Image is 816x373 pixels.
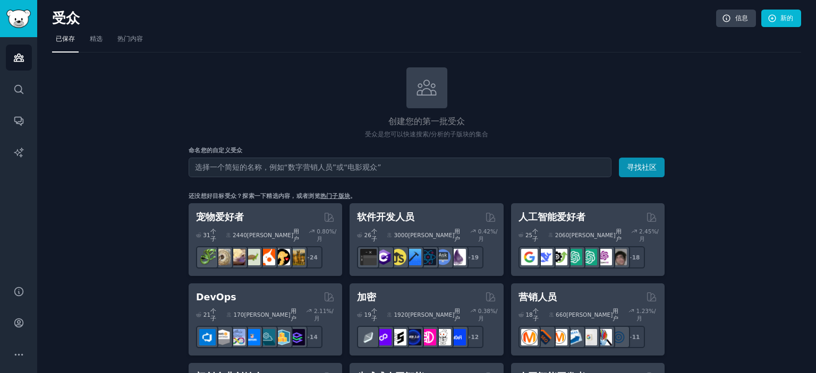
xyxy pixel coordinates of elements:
[203,232,210,238] font: 31
[627,163,657,171] font: 寻找社区
[466,254,471,261] font: +
[556,311,613,318] font: 660[PERSON_NAME]
[533,308,539,322] font: 个子
[233,232,293,238] font: 2440[PERSON_NAME]
[291,308,296,322] font: 用户
[203,311,210,318] font: 21
[364,311,371,318] font: 19
[471,334,479,340] font: 12
[371,228,377,242] font: 个子
[314,308,326,314] font: 2.11
[320,193,350,199] a: 热门子版块
[244,329,260,345] img: DevOps链接
[259,249,275,265] img: 玄凤鹦鹉
[259,329,275,345] img: 平台工程
[229,249,245,265] img: 豹纹壁虎
[525,311,532,318] font: 18
[532,228,538,242] font: 个子
[365,131,488,138] font: 受众是您可以快速搜索/分析的子版块的集合
[619,158,665,177] button: 寻找社区
[596,249,612,265] img: OpenAIDev
[536,249,552,265] img: DeepSeek
[390,249,406,265] img: 学习JavaScript
[639,228,651,235] font: 2.45
[189,147,242,153] font: 命名您的自定义受众
[581,329,597,345] img: 谷歌广告
[210,308,216,322] font: 个子
[521,329,538,345] img: 内容营销
[314,308,334,322] font: %/月
[52,31,79,53] a: 已保存
[375,329,392,345] img: 0x多边形
[350,193,356,199] font: 。
[394,311,454,318] font: 1920[PERSON_NAME]
[371,308,377,322] font: 个子
[274,329,290,345] img: aws_cdk
[56,35,75,42] font: 已保存
[357,292,376,302] font: 加密
[405,249,421,265] img: iOS编程
[581,249,597,265] img: chatgpt_prompts_
[86,31,106,53] a: 精选
[274,249,290,265] img: 宠物建议
[636,308,656,322] font: %/月
[357,212,414,222] font: 软件开发人员
[244,249,260,265] img: 龟
[364,232,371,238] font: 26
[196,292,236,302] font: DevOps
[632,254,640,261] font: 18
[390,329,406,345] img: ethstaker
[420,249,436,265] img: 反应性
[196,212,244,222] font: 宠物爱好者
[210,228,216,242] font: 个子
[449,249,466,265] img: 灵丹妙药
[214,329,231,345] img: AWS认证专家
[551,329,567,345] img: AskMarketing
[117,35,143,42] font: 热门内容
[555,232,616,238] font: 2060[PERSON_NAME]
[114,31,147,53] a: 热门内容
[639,228,659,242] font: %/月
[233,311,290,318] font: 170[PERSON_NAME]
[199,329,216,345] img: azuredevops
[435,329,451,345] img: 加密新闻
[478,308,498,322] font: %/月
[454,308,460,322] font: 用户
[478,308,490,314] font: 0.38
[394,232,454,238] font: 3000[PERSON_NAME]
[293,228,299,242] font: 用户
[551,249,567,265] img: AI工具目录
[613,308,618,322] font: 用户
[596,329,612,345] img: 市场调研
[6,10,31,28] img: GummySearch 徽标
[229,329,245,345] img: Docker_DevOps
[471,254,479,261] font: 19
[616,228,622,242] font: 用户
[375,249,392,265] img: csharp
[288,329,305,345] img: 平台工程师
[610,249,627,265] img: 人工智能
[761,10,801,28] a: 新的
[52,10,80,26] font: 受众
[610,329,627,345] img: 网络营销
[566,249,582,265] img: chatgpt_prompt设计
[388,116,465,126] font: 创建您的第一批受众
[360,249,377,265] img: 软件
[478,228,498,242] font: %/月
[90,35,103,42] font: 精选
[716,10,756,28] a: 信息
[360,329,377,345] img: ethfinance
[525,232,532,238] font: 25
[780,14,793,22] font: 新的
[189,193,320,199] font: 还没想好目标受众？探索一下精选内容，或者浏览
[735,14,748,22] font: 信息
[536,329,552,345] img: 大搜索引擎优化
[189,158,611,177] input: 选择一个简短的名称，例如“数字营销人员”或“电影观众”
[317,228,336,242] font: %/月
[310,254,318,261] font: 24
[521,249,538,265] img: GoogleGeminiAI
[449,329,466,345] img: defi_
[435,249,451,265] img: 询问计算机科学
[214,249,231,265] img: 球蟒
